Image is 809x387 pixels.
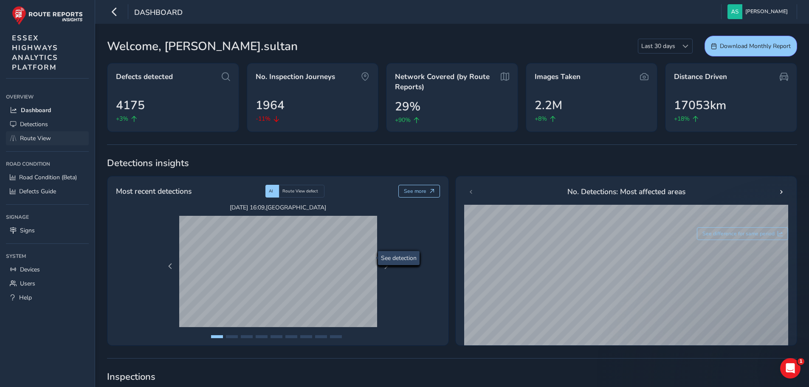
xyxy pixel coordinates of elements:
span: +90% [395,116,411,124]
span: Dashboard [21,106,51,114]
a: Devices [6,263,89,277]
button: Page 6 [285,335,297,338]
span: 1 [798,358,804,365]
span: Images Taken [535,72,581,82]
span: +8% [535,114,547,123]
span: Dashboard [134,7,183,19]
iframe: Intercom live chat [780,358,801,379]
span: ESSEX HIGHWAYS ANALYTICS PLATFORM [12,33,58,72]
button: [PERSON_NAME] [727,4,791,19]
button: Previous Page [164,260,176,272]
span: No. Detections: Most affected areas [567,186,685,197]
div: Overview [6,90,89,103]
a: Route View [6,131,89,145]
div: Route View defect [279,185,324,198]
span: 2.2M [535,96,562,114]
span: Distance Driven [674,72,727,82]
button: Page 3 [241,335,253,338]
a: Dashboard [6,103,89,117]
span: Welcome, [PERSON_NAME].sultan [107,37,298,55]
span: Signs [20,226,35,234]
span: AI [269,188,273,194]
span: Defects Guide [19,187,56,195]
a: Users [6,277,89,291]
span: Detections [20,120,48,128]
span: Users [20,280,35,288]
button: Page 2 [226,335,238,338]
button: Download Monthly Report [705,36,797,56]
span: Devices [20,266,40,274]
div: System [6,250,89,263]
span: 29% [395,98,420,116]
span: -11% [256,114,271,123]
span: [DATE] 16:09 , [GEOGRAPHIC_DATA] [179,203,377,212]
span: Network Covered (by Route Reports) [395,72,498,92]
span: Most recent detections [116,186,192,197]
div: Road Condition [6,158,89,170]
span: Detections insights [107,157,797,169]
a: Help [6,291,89,305]
button: Next Page [380,260,392,272]
span: See difference for same period [702,230,775,237]
span: See more [404,188,426,195]
span: Help [19,294,32,302]
span: [PERSON_NAME] [745,4,788,19]
button: Page 4 [256,335,268,338]
span: Inspections [107,370,797,383]
button: Page 5 [271,335,282,338]
span: Download Monthly Report [720,42,791,50]
span: Last 30 days [638,39,678,53]
span: Route View defect [282,188,318,194]
a: Road Condition (Beta) [6,170,89,184]
span: Road Condition (Beta) [19,173,77,181]
div: Signage [6,211,89,223]
a: Signs [6,223,89,237]
a: Defects Guide [6,184,89,198]
button: Page 8 [315,335,327,338]
img: diamond-layout [727,4,742,19]
span: 1964 [256,96,285,114]
img: rr logo [12,6,83,25]
span: 17053km [674,96,726,114]
button: Page 1 [211,335,223,338]
button: See difference for same period [697,227,789,240]
span: No. Inspection Journeys [256,72,335,82]
div: AI [265,185,279,198]
span: +18% [674,114,690,123]
a: Detections [6,117,89,131]
button: Page 9 [330,335,342,338]
button: Page 7 [300,335,312,338]
span: Defects detected [116,72,173,82]
span: +3% [116,114,128,123]
span: 4175 [116,96,145,114]
span: Route View [20,134,51,142]
button: See more [398,185,440,198]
